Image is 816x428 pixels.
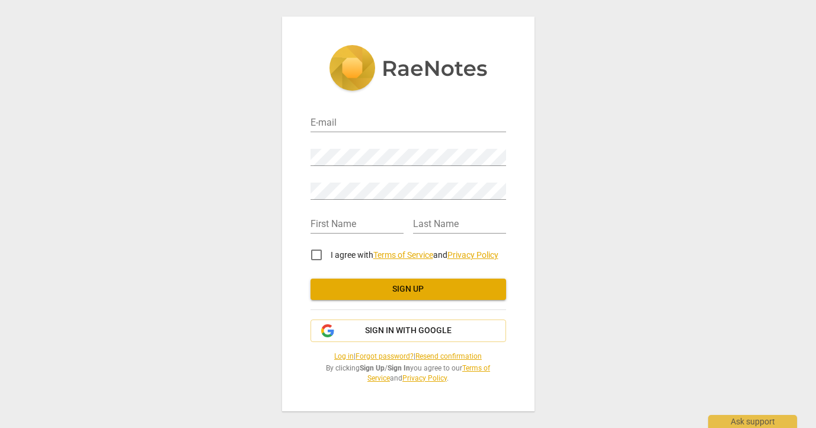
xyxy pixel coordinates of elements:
button: Sign in with Google [311,320,506,342]
span: Sign up [320,283,497,295]
a: Log in [334,352,354,360]
b: Sign Up [360,364,385,372]
a: Terms of Service [367,364,490,382]
span: By clicking / you agree to our and . [311,363,506,383]
span: | | [311,352,506,362]
img: 5ac2273c67554f335776073100b6d88f.svg [329,45,488,94]
button: Sign up [311,279,506,300]
a: Terms of Service [373,250,433,260]
div: Ask support [708,415,797,428]
span: Sign in with Google [365,325,452,337]
a: Forgot password? [356,352,414,360]
span: I agree with and [331,250,498,260]
a: Resend confirmation [415,352,482,360]
b: Sign In [388,364,410,372]
a: Privacy Policy [402,374,447,382]
a: Privacy Policy [447,250,498,260]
